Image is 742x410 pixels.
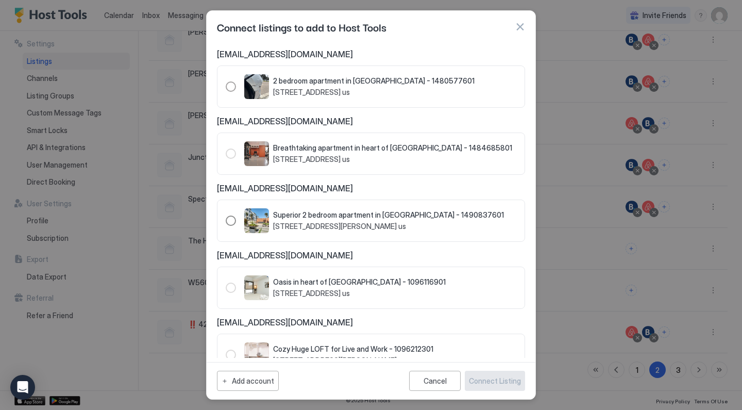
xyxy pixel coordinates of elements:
div: RadioGroup [226,208,516,233]
span: [EMAIL_ADDRESS][DOMAIN_NAME] [217,49,525,59]
span: [STREET_ADDRESS] us [273,289,446,298]
div: listing image [244,275,269,300]
span: 2 bedroom apartment in [GEOGRAPHIC_DATA] - 1480577601 [273,76,475,86]
span: Oasis in heart of [GEOGRAPHIC_DATA] - 1096116901 [273,277,446,287]
div: listing image [244,208,269,233]
span: Superior 2 bedroom apartment in [GEOGRAPHIC_DATA] - 1490837601 [273,210,504,220]
span: [STREET_ADDRESS][PERSON_NAME] us [273,222,504,231]
div: 1490837601 [226,208,516,233]
div: listing image [244,342,269,367]
span: Connect listings to add to Host Tools [217,19,386,35]
span: Cozy Huge LOFT for Live and Work - 1096212301 [273,345,433,354]
div: Connect Listing [469,375,521,386]
div: 1484685801 [226,141,516,166]
button: Connect Listing [465,371,525,391]
span: [EMAIL_ADDRESS][DOMAIN_NAME] [217,250,525,260]
div: 1096212301 [226,342,516,367]
div: Open Intercom Messenger [10,375,35,400]
button: Add account [217,371,279,391]
span: [STREET_ADDRESS] us [273,88,475,97]
div: RadioGroup [226,275,516,300]
div: listing image [244,74,269,99]
button: Cancel [409,371,461,391]
span: [STREET_ADDRESS][PERSON_NAME] us [273,356,433,365]
span: [EMAIL_ADDRESS][DOMAIN_NAME] [217,183,525,193]
div: 1096116901 [226,275,516,300]
div: RadioGroup [226,342,516,367]
span: Breathtaking apartment in heart of [GEOGRAPHIC_DATA] - 1484685801 [273,143,512,153]
div: Add account [232,375,274,386]
div: RadioGroup [226,141,516,166]
div: RadioGroup [226,74,516,99]
span: [EMAIL_ADDRESS][DOMAIN_NAME] [217,116,525,126]
div: Cancel [424,376,447,385]
span: [STREET_ADDRESS] us [273,155,512,164]
span: [EMAIL_ADDRESS][DOMAIN_NAME] [217,317,525,327]
div: 1480577601 [226,74,516,99]
div: listing image [244,141,269,166]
